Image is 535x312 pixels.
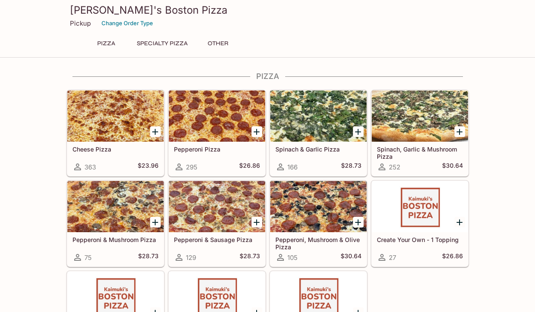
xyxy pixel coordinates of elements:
div: Spinach, Garlic & Mushroom Pizza [372,90,468,142]
h3: [PERSON_NAME]'s Boston Pizza [70,3,466,17]
h5: $26.86 [442,252,463,262]
div: Pepperoni, Mushroom & Olive Pizza [270,181,367,232]
h5: $28.73 [341,162,361,172]
button: Add Pepperoni, Mushroom & Olive Pizza [353,217,364,227]
h5: $28.73 [240,252,260,262]
h5: Pepperoni Pizza [174,146,260,153]
div: Create Your Own - 1 Topping [372,181,468,232]
h5: $30.64 [442,162,463,172]
div: Cheese Pizza [67,90,164,142]
a: Cheese Pizza363$23.96 [67,90,164,176]
span: 27 [389,254,396,262]
button: Specialty Pizza [132,38,192,50]
h4: Pizza [67,72,469,81]
h5: Pepperoni & Sausage Pizza [174,236,260,243]
span: 105 [287,254,298,262]
h5: Pepperoni, Mushroom & Olive Pizza [275,236,361,250]
span: 75 [84,254,92,262]
p: Pickup [70,19,91,27]
span: 129 [186,254,196,262]
h5: $28.73 [138,252,159,262]
div: Pepperoni Pizza [169,90,265,142]
button: Add Cheese Pizza [150,126,161,137]
a: Pepperoni Pizza295$26.86 [168,90,266,176]
button: Add Create Your Own - 1 Topping [454,217,465,227]
a: Create Your Own - 1 Topping27$26.86 [371,181,468,267]
h5: $23.96 [138,162,159,172]
h5: Spinach & Garlic Pizza [275,146,361,153]
h5: Spinach, Garlic & Mushroom Pizza [377,146,463,160]
button: Add Pepperoni & Sausage Pizza [252,217,262,227]
h5: $30.64 [341,252,361,262]
button: Add Spinach, Garlic & Mushroom Pizza [454,126,465,137]
div: Pepperoni & Sausage Pizza [169,181,265,232]
a: Spinach & Garlic Pizza166$28.73 [270,90,367,176]
span: 363 [84,163,96,171]
a: Pepperoni & Mushroom Pizza75$28.73 [67,181,164,267]
button: Add Pepperoni & Mushroom Pizza [150,217,161,227]
div: Spinach & Garlic Pizza [270,90,367,142]
h5: Cheese Pizza [72,146,159,153]
h5: $26.86 [239,162,260,172]
button: Change Order Type [98,17,157,30]
button: Add Spinach & Garlic Pizza [353,126,364,137]
span: 166 [287,163,298,171]
h5: Pepperoni & Mushroom Pizza [72,236,159,243]
span: 252 [389,163,400,171]
h5: Create Your Own - 1 Topping [377,236,463,243]
button: Add Pepperoni Pizza [252,126,262,137]
button: Pizza [87,38,125,50]
span: 295 [186,163,197,171]
a: Spinach, Garlic & Mushroom Pizza252$30.64 [371,90,468,176]
a: Pepperoni & Sausage Pizza129$28.73 [168,181,266,267]
a: Pepperoni, Mushroom & Olive Pizza105$30.64 [270,181,367,267]
div: Pepperoni & Mushroom Pizza [67,181,164,232]
button: Other [199,38,237,50]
